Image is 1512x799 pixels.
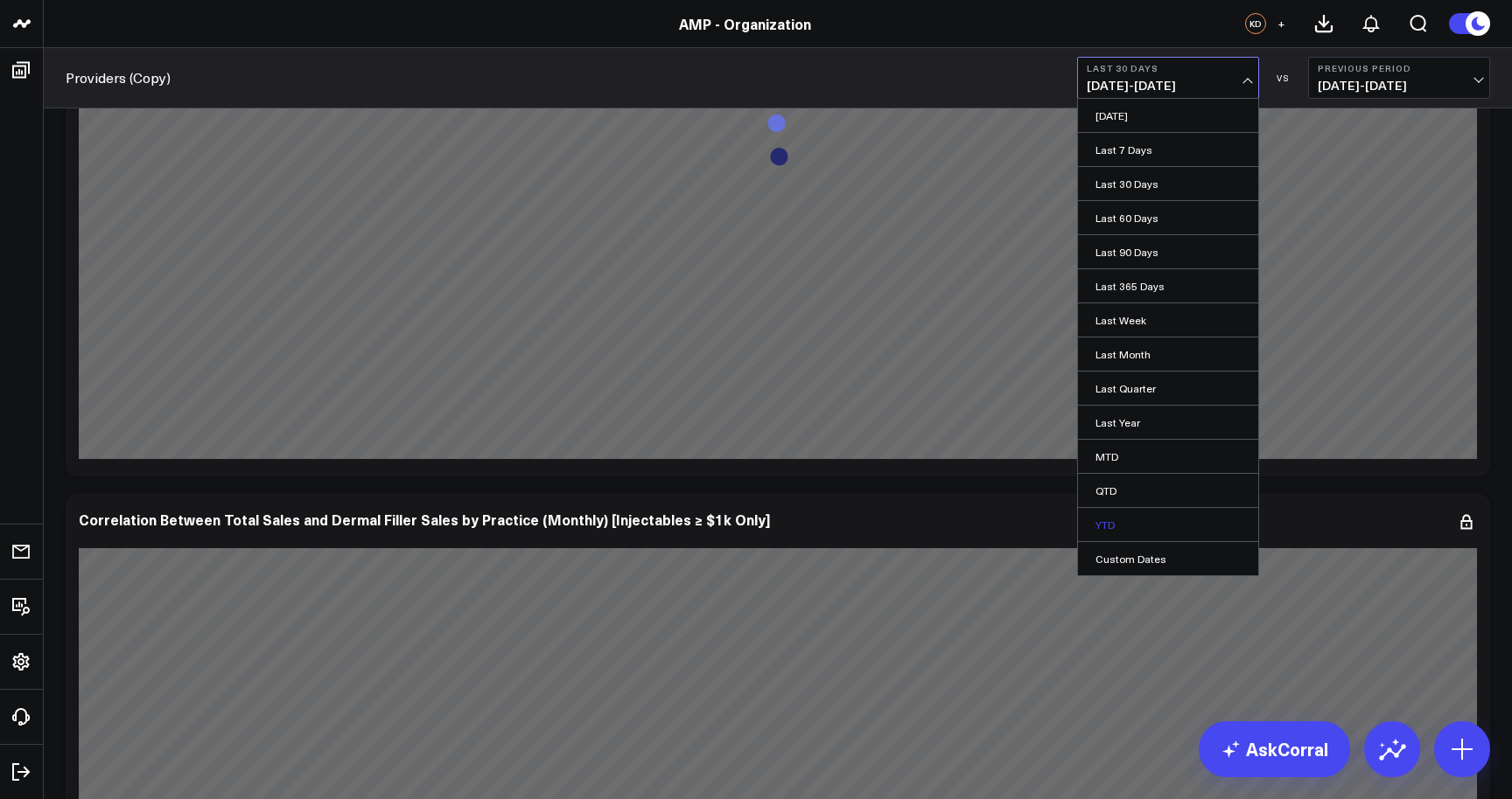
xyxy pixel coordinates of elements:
a: Last 60 Days [1078,201,1258,234]
a: AMP - Organization [679,14,811,33]
a: AskCorral [1199,721,1350,777]
a: Last 365 Days [1078,269,1258,302]
span: + [1277,17,1285,30]
a: Last 7 Days [1078,133,1258,166]
div: Correlation Between Total Sales and Dermal Filler Sales by Practice (Monthly) [Injectables ≥ $1k ... [79,510,770,529]
a: Providers (Copy) [66,68,171,87]
a: Last Year [1078,406,1258,439]
span: [DATE] - [DATE] [1087,79,1249,93]
a: Last 90 Days [1078,235,1258,268]
a: Last Month [1078,337,1258,371]
a: YTD [1078,508,1258,541]
a: MTD [1078,440,1258,473]
button: Last 30 Days[DATE]-[DATE] [1077,57,1259,99]
a: Last Week [1078,303,1258,337]
div: KD [1245,13,1266,34]
button: Previous Period[DATE]-[DATE] [1308,57,1490,99]
div: VS [1268,73,1299,83]
span: [DATE] - [DATE] [1318,79,1480,93]
a: Last 30 Days [1078,167,1258,200]
a: QTD [1078,474,1258,507]
b: Previous Period [1318,63,1480,73]
b: Last 30 Days [1087,63,1249,73]
a: Last Quarter [1078,372,1258,405]
a: [DATE] [1078,99,1258,132]
button: + [1270,13,1291,34]
a: Custom Dates [1078,542,1258,575]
